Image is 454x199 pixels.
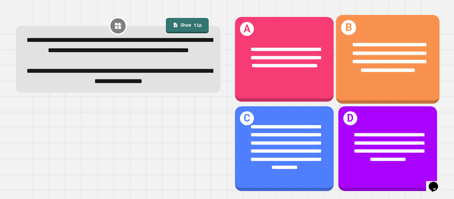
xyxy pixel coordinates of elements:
h1: C [240,111,254,126]
a: Show tip [166,18,208,33]
h1: B [341,20,356,35]
h1: D [343,111,358,126]
iframe: chat widget [426,172,447,192]
h1: A [240,22,254,36]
